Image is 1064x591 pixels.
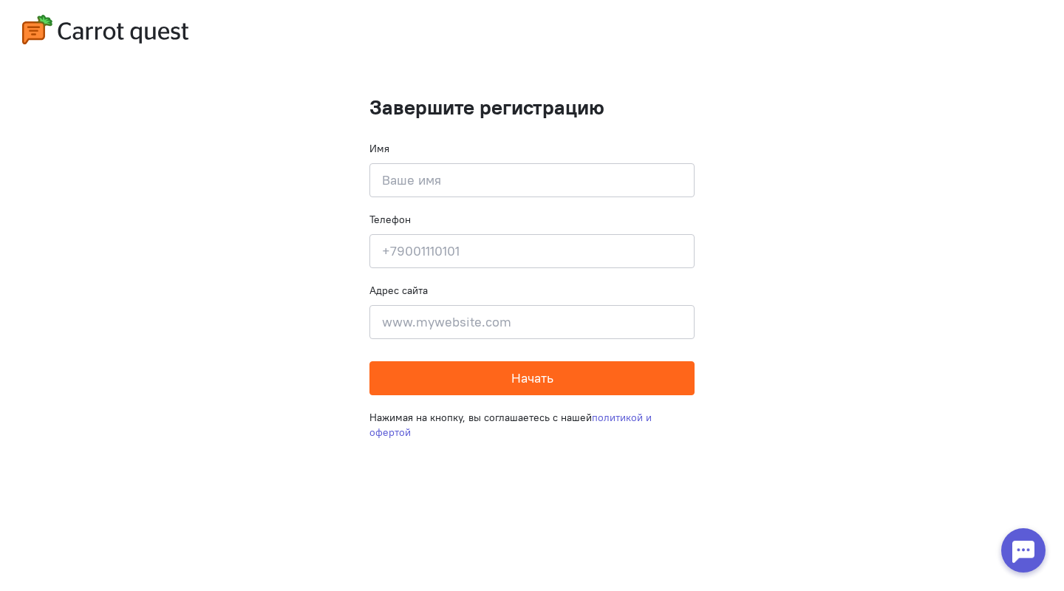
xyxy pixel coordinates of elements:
label: Телефон [369,212,411,227]
input: www.mywebsite.com [369,305,695,339]
label: Имя [369,141,389,156]
h1: Завершите регистрацию [369,96,695,119]
button: Начать [369,361,695,395]
span: Начать [511,369,553,386]
img: carrot-quest-logo.svg [22,15,188,44]
label: Адрес сайта [369,283,428,298]
input: Ваше имя [369,163,695,197]
input: +79001110101 [369,234,695,268]
a: политикой и офертой [369,411,652,439]
div: Нажимая на кнопку, вы соглашаетесь с нашей [369,395,695,454]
